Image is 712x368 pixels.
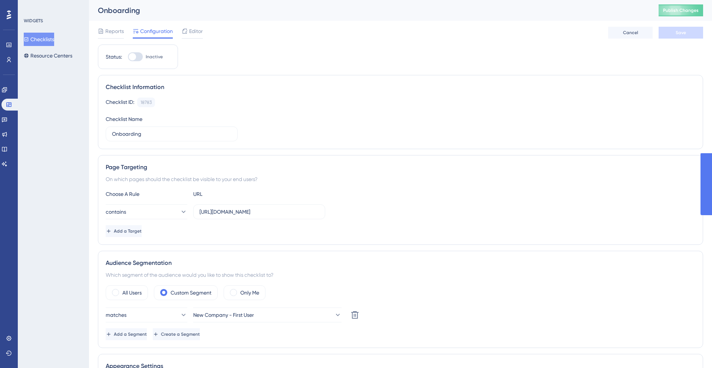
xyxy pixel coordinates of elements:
[240,288,259,297] label: Only Me
[106,83,695,92] div: Checklist Information
[106,175,695,184] div: On which pages should the checklist be visible to your end users?
[663,7,699,13] span: Publish Changes
[141,99,152,105] div: 18783
[114,331,147,337] span: Add a Segment
[106,204,187,219] button: contains
[106,308,187,322] button: matches
[106,207,126,216] span: contains
[140,27,173,36] span: Configuration
[200,208,319,216] input: yourwebsite.com/path
[659,27,703,39] button: Save
[106,98,134,107] div: Checklist ID:
[623,30,638,36] span: Cancel
[106,115,142,124] div: Checklist Name
[193,310,254,319] span: New Company - First User
[112,130,231,138] input: Type your Checklist name
[24,18,43,24] div: WIDGETS
[161,331,200,337] span: Create a Segment
[659,4,703,16] button: Publish Changes
[681,339,703,361] iframe: UserGuiding AI Assistant Launcher
[106,225,142,237] button: Add a Target
[193,190,275,198] div: URL
[98,5,640,16] div: Onboarding
[106,270,695,279] div: Which segment of the audience would you like to show this checklist to?
[114,228,142,234] span: Add a Target
[24,33,54,46] button: Checklists
[608,27,653,39] button: Cancel
[24,49,72,62] button: Resource Centers
[171,288,211,297] label: Custom Segment
[106,52,122,61] div: Status:
[106,310,126,319] span: matches
[106,328,147,340] button: Add a Segment
[146,54,163,60] span: Inactive
[193,308,342,322] button: New Company - First User
[105,27,124,36] span: Reports
[122,288,142,297] label: All Users
[106,163,695,172] div: Page Targeting
[153,328,200,340] button: Create a Segment
[676,30,686,36] span: Save
[106,190,187,198] div: Choose A Rule
[106,259,695,267] div: Audience Segmentation
[189,27,203,36] span: Editor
